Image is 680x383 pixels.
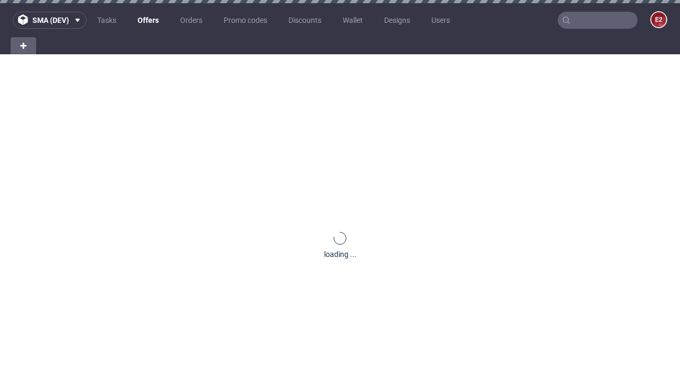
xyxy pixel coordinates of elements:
span: sma (dev) [32,16,69,24]
a: Promo codes [217,12,274,29]
a: Tasks [91,12,123,29]
div: loading ... [324,249,356,260]
a: Discounts [282,12,328,29]
a: Orders [174,12,209,29]
a: Users [425,12,456,29]
a: Wallet [336,12,369,29]
a: Designs [378,12,416,29]
figcaption: e2 [651,12,666,27]
a: Offers [131,12,165,29]
button: sma (dev) [13,12,87,29]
